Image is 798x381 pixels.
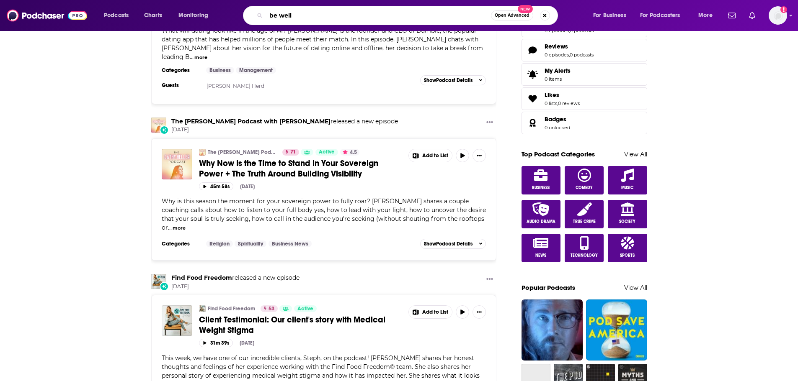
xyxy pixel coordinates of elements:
[746,8,759,23] a: Show notifications dropdown
[162,305,192,336] img: Client Testimonial: Our client's story with Medical Weight Stigma
[171,118,331,125] a: The Cathy Heller Podcast with Cathy Heller
[7,8,87,23] img: Podchaser - Follow, Share and Rate Podcasts
[587,9,637,22] button: open menu
[545,91,580,99] a: Likes
[315,149,338,156] a: Active
[319,148,335,156] span: Active
[522,284,575,292] a: Popular Podcasts
[409,306,452,318] button: Show More Button
[194,54,207,61] button: more
[269,240,312,247] a: Business News
[171,274,300,282] h3: released a new episode
[199,315,385,335] span: Client Testimonial: Our client's story with Medical Weight Stigma
[725,8,739,23] a: Show notifications dropdown
[104,10,129,21] span: Podcasts
[340,149,359,156] button: 4.5
[527,219,555,224] span: Audio Drama
[545,115,566,123] span: Badges
[570,52,594,58] a: 0 podcasts
[608,166,647,194] a: Music
[573,219,596,224] span: True Crime
[151,118,166,133] img: The Cathy Heller Podcast with Cathy Heller
[162,240,199,247] h3: Categories
[571,253,598,258] span: Technology
[171,126,398,133] span: [DATE]
[545,115,570,123] a: Badges
[151,274,166,289] img: Find Food Freedom
[522,200,561,228] a: Audio Drama
[236,67,276,74] a: Management
[535,253,546,258] span: News
[532,185,550,190] span: Business
[769,6,787,25] button: Show profile menu
[635,9,692,22] button: open menu
[199,182,233,190] button: 45m 58s
[420,239,486,249] button: ShowPodcast Details
[266,9,491,22] input: Search podcasts, credits, & more...
[545,91,559,99] span: Likes
[545,125,570,130] a: 0 unlocked
[178,10,208,21] span: Monitoring
[199,158,378,179] span: Why Now is the Time to Stand in Your Sovereign Power + The Truth Around Building Visibility
[576,185,593,190] span: Comedy
[261,305,278,312] a: 53
[545,100,557,106] a: 0 lists
[524,69,541,80] span: My Alerts
[251,6,566,25] div: Search podcasts, credits, & more...
[619,219,635,224] span: Society
[491,10,533,20] button: Open AdvancedNew
[144,10,162,21] span: Charts
[422,153,448,159] span: Add to List
[586,299,647,361] img: Pod Save America
[199,305,206,312] img: Find Food Freedom
[522,299,583,361] img: Uhh Yeah Dude
[98,9,139,22] button: open menu
[545,43,594,50] a: Reviews
[290,148,296,156] span: 71
[473,149,486,162] button: Show More Button
[545,76,571,82] span: 0 items
[282,149,299,156] a: 71
[620,253,635,258] span: Sports
[199,339,233,347] button: 31m 39s
[199,158,403,179] a: Why Now is the Time to Stand in Your Sovereign Power + The Truth Around Building Visibility
[524,44,541,56] a: Reviews
[522,39,647,61] span: Reviews
[240,340,254,346] div: [DATE]
[199,149,206,156] img: The Cathy Heller Podcast with Cathy Heller
[162,197,486,231] span: Why is this season the moment for your sovereign power to fully roar? [PERSON_NAME] shares a coup...
[522,150,595,158] a: Top Podcast Categories
[624,150,647,158] a: View All
[173,9,219,22] button: open menu
[483,274,496,284] button: Show More Button
[139,9,167,22] a: Charts
[524,93,541,105] a: Likes
[522,234,561,262] a: News
[207,83,264,89] a: [PERSON_NAME] Herd
[297,305,313,313] span: Active
[208,149,277,156] a: The [PERSON_NAME] Podcast with [PERSON_NAME]
[162,82,199,89] h3: Guests
[294,305,317,312] a: Active
[409,149,452,162] button: Show More Button
[160,282,169,291] div: New Episode
[545,43,568,50] span: Reviews
[608,200,647,228] a: Society
[162,149,192,179] img: Why Now is the Time to Stand in Your Sovereign Power + The Truth Around Building Visibility
[269,305,274,313] span: 53
[565,234,604,262] a: Technology
[769,6,787,25] span: Logged in as SimonElement
[160,125,169,135] div: New Episode
[240,184,255,189] div: [DATE]
[235,240,266,247] a: Spirituality
[621,185,633,190] span: Music
[473,305,486,319] button: Show More Button
[424,77,473,83] span: Show Podcast Details
[171,274,232,281] a: Find Food Freedom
